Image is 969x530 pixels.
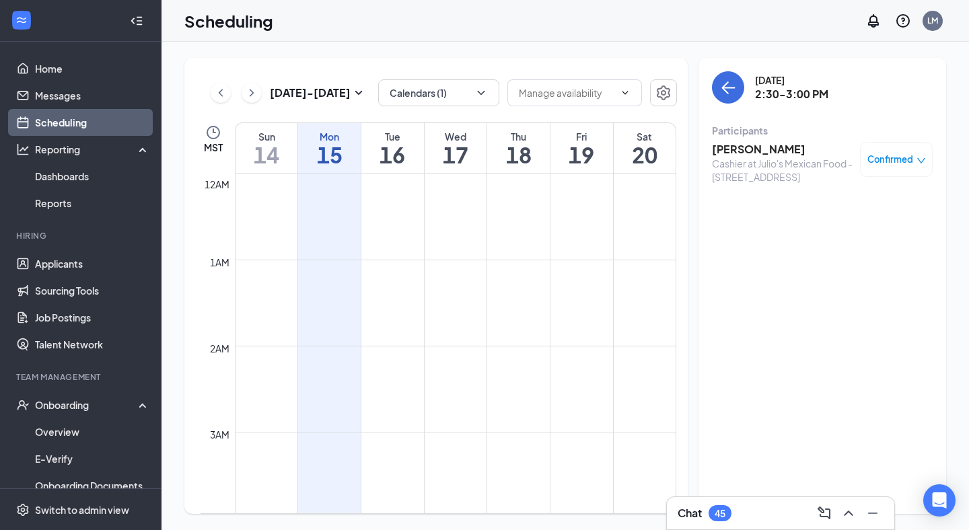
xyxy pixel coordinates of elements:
[614,130,676,143] div: Sat
[712,142,853,157] h3: [PERSON_NAME]
[351,85,367,101] svg: SmallChevronDown
[16,503,30,517] svg: Settings
[816,505,832,521] svg: ComposeMessage
[16,371,147,383] div: Team Management
[550,143,613,166] h1: 19
[474,86,488,100] svg: ChevronDown
[35,398,139,412] div: Onboarding
[35,445,150,472] a: E-Verify
[487,143,550,166] h1: 18
[755,87,828,102] h3: 2:30-3:00 PM
[487,130,550,143] div: Thu
[204,141,223,154] span: MST
[865,505,881,521] svg: Minimize
[715,508,725,519] div: 45
[867,153,913,166] span: Confirmed
[236,130,297,143] div: Sun
[361,143,424,166] h1: 16
[15,13,28,27] svg: WorkstreamLogo
[840,505,857,521] svg: ChevronUp
[712,71,744,104] button: back-button
[35,304,150,331] a: Job Postings
[720,79,736,96] svg: ArrowLeft
[425,123,487,173] a: September 17, 2025
[298,143,361,166] h1: 15
[236,123,297,173] a: September 14, 2025
[361,123,424,173] a: September 16, 2025
[35,109,150,136] a: Scheduling
[550,123,613,173] a: September 19, 2025
[35,55,150,82] a: Home
[712,157,853,184] div: Cashier at Julio's Mexican Food - [STREET_ADDRESS]
[425,130,487,143] div: Wed
[211,83,231,103] button: ChevronLeft
[35,190,150,217] a: Reports
[245,85,258,101] svg: ChevronRight
[184,9,273,32] h1: Scheduling
[207,427,232,442] div: 3am
[16,398,30,412] svg: UserCheck
[678,506,702,521] h3: Chat
[205,124,221,141] svg: Clock
[35,277,150,304] a: Sourcing Tools
[712,124,933,137] div: Participants
[130,14,143,28] svg: Collapse
[862,502,884,524] button: Minimize
[35,331,150,358] a: Talent Network
[35,143,151,156] div: Reporting
[519,85,614,100] input: Manage availability
[650,79,677,106] button: Settings
[207,255,232,270] div: 1am
[242,83,262,103] button: ChevronRight
[614,143,676,166] h1: 20
[923,484,956,517] div: Open Intercom Messenger
[270,85,351,100] h3: [DATE] - [DATE]
[838,502,859,524] button: ChevronUp
[378,79,499,106] button: Calendars (1)ChevronDown
[620,87,631,98] svg: ChevronDown
[298,123,361,173] a: September 15, 2025
[927,15,938,26] div: LM
[236,143,297,166] h1: 14
[207,341,232,356] div: 2am
[35,163,150,190] a: Dashboards
[425,143,487,166] h1: 17
[214,85,227,101] svg: ChevronLeft
[895,13,911,29] svg: QuestionInfo
[35,250,150,277] a: Applicants
[16,143,30,156] svg: Analysis
[35,418,150,445] a: Overview
[917,156,926,165] span: down
[655,85,672,101] svg: Settings
[298,130,361,143] div: Mon
[35,82,150,109] a: Messages
[550,130,613,143] div: Fri
[865,13,882,29] svg: Notifications
[614,123,676,173] a: September 20, 2025
[35,503,129,517] div: Switch to admin view
[16,230,147,241] div: Hiring
[814,502,835,524] button: ComposeMessage
[35,472,150,499] a: Onboarding Documents
[487,123,550,173] a: September 18, 2025
[202,177,232,192] div: 12am
[361,130,424,143] div: Tue
[755,73,828,87] div: [DATE]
